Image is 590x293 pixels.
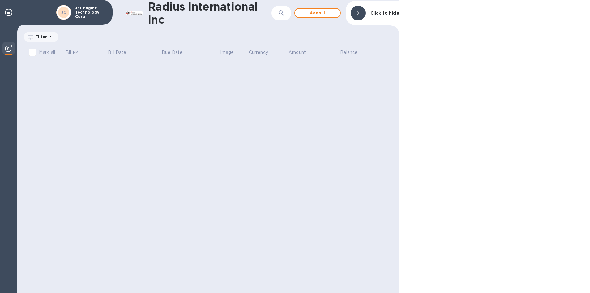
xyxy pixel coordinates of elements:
[108,49,126,56] p: Bill Date
[75,6,106,19] p: Jet Engine Technology Corp
[340,49,357,56] p: Balance
[289,49,306,56] p: Amount
[300,9,335,17] span: Add bill
[39,49,55,55] p: Mark all
[33,34,47,39] p: Filter
[162,49,190,56] span: Due Date
[162,49,182,56] p: Due Date
[289,49,314,56] span: Amount
[66,49,86,56] span: Bill №
[108,49,134,56] span: Bill Date
[249,49,268,56] p: Currency
[220,49,234,56] p: Image
[66,49,78,56] p: Bill №
[294,8,341,18] button: Addbill
[370,11,399,15] b: Click to hide
[61,10,66,15] b: JC
[340,49,366,56] span: Balance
